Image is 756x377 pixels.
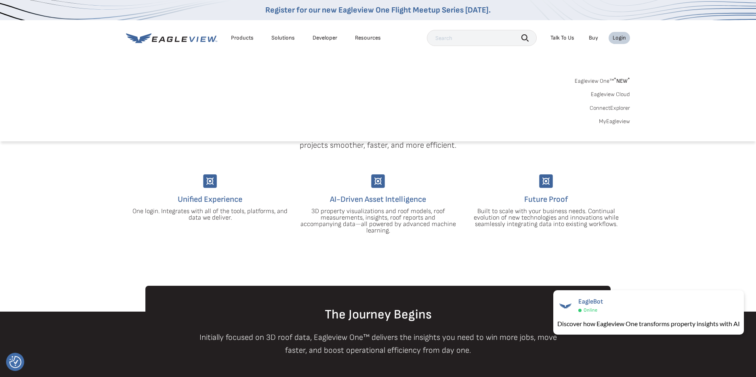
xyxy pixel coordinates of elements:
a: Register for our new Eagleview One Flight Meetup Series [DATE]. [265,5,491,15]
img: Group-9744.svg [203,174,217,188]
p: 3D property visualizations and roof models, roof measurements, insights, roof reports and accompa... [300,208,456,234]
span: Online [584,307,597,313]
div: Discover how Eagleview One transforms property insights with AI [557,319,740,329]
a: Buy [589,34,598,42]
img: Group-9744.svg [539,174,553,188]
div: Products [231,34,254,42]
div: Login [613,34,626,42]
a: ConnectExplorer [590,105,630,112]
img: Group-9744.svg [371,174,385,188]
a: Eagleview Cloud [591,91,630,98]
h4: Future Proof [468,193,624,206]
div: Resources [355,34,381,42]
a: Developer [313,34,337,42]
a: Eagleview One™*NEW* [575,75,630,84]
span: NEW [614,77,630,84]
div: Talk To Us [550,34,574,42]
p: Built to scale with your business needs. Continual evolution of new technologies and innovations ... [468,208,624,228]
h4: Unified Experience [132,193,288,206]
input: Search [427,30,537,46]
p: Initially focused on 3D roof data, Eagleview One™ delivers the insights you need to win more jobs... [191,331,566,357]
div: Solutions [271,34,295,42]
span: EagleBot [578,298,603,306]
img: Revisit consent button [9,356,21,368]
h4: AI-Driven Asset Intelligence [300,193,456,206]
img: EagleBot [557,298,573,314]
button: Consent Preferences [9,356,21,368]
h2: The Journey Begins [145,308,611,321]
p: One login. Integrates with all of the tools, platforms, and data we deliver. [132,208,288,221]
a: MyEagleview [599,118,630,125]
